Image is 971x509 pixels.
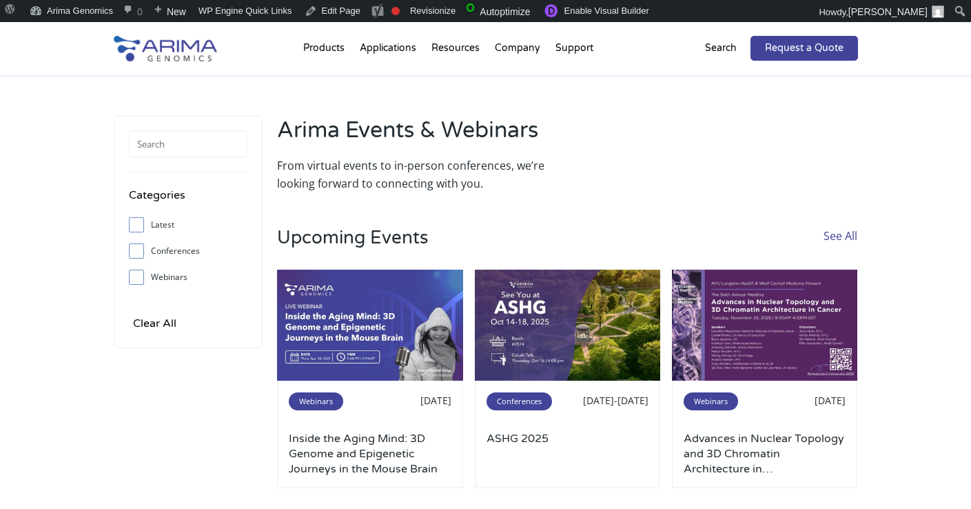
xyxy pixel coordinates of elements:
[420,394,451,407] span: [DATE]
[277,157,560,192] p: From virtual events to in-person conferences, we’re looking forward to connecting with you.
[824,227,857,270] a: See All
[289,392,343,410] span: Webinars
[129,214,247,235] label: Latest
[750,36,858,61] a: Request a Quote
[277,115,560,157] h2: Arima Events & Webinars
[277,270,463,381] img: Use-This-For-Webinar-Images-2-500x300.jpg
[583,394,648,407] span: [DATE]-[DATE]
[129,314,181,333] input: Clear All
[475,270,661,381] img: ashg-2025-500x300.jpg
[277,227,428,270] h3: Upcoming Events
[672,270,858,381] img: NYU-X-Post-No-Agenda-500x300.jpg
[848,6,928,17] span: [PERSON_NAME]
[289,431,451,477] a: Inside the Aging Mind: 3D Genome and Epigenetic Journeys in the Mouse Brain
[684,392,738,410] span: Webinars
[705,39,737,57] p: Search
[129,186,247,214] h4: Categories
[684,431,846,477] a: Advances in Nuclear Topology and 3D Chromatin Architecture in [MEDICAL_DATA]
[487,431,649,477] a: ASHG 2025
[391,7,400,15] div: Needs improvement
[129,241,247,261] label: Conferences
[487,392,552,410] span: Conferences
[114,36,217,61] img: Arima-Genomics-logo
[129,130,247,158] input: Search
[815,394,846,407] span: [DATE]
[129,267,247,288] label: Webinars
